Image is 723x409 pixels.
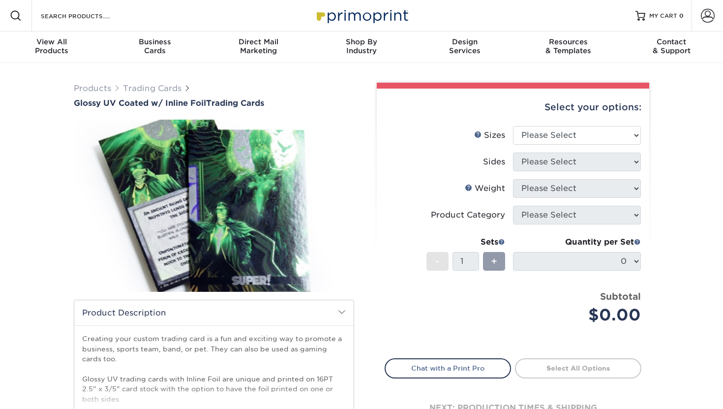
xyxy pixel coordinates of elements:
[516,37,620,46] span: Resources
[649,12,677,20] span: MY CART
[74,84,111,93] a: Products
[310,37,413,55] div: Industry
[620,37,723,46] span: Contact
[679,12,684,19] span: 0
[312,5,411,26] img: Primoprint
[310,37,413,46] span: Shop By
[74,109,354,303] img: Glossy UV Coated w/ Inline Foil 01
[74,98,354,108] a: Glossy UV Coated w/ Inline FoilTrading Cards
[310,31,413,63] a: Shop ByIndustry
[103,37,207,55] div: Cards
[413,31,516,63] a: DesignServices
[620,31,723,63] a: Contact& Support
[474,129,505,141] div: Sizes
[516,37,620,55] div: & Templates
[600,291,641,302] strong: Subtotal
[413,37,516,46] span: Design
[103,31,207,63] a: BusinessCards
[207,31,310,63] a: Direct MailMarketing
[426,236,505,248] div: Sets
[431,209,505,221] div: Product Category
[435,254,440,269] span: -
[103,37,207,46] span: Business
[515,358,641,378] a: Select All Options
[207,37,310,55] div: Marketing
[40,10,136,22] input: SEARCH PRODUCTS.....
[465,183,505,194] div: Weight
[513,236,641,248] div: Quantity per Set
[74,98,206,108] span: Glossy UV Coated w/ Inline Foil
[520,303,641,327] div: $0.00
[385,89,641,126] div: Select your options:
[483,156,505,168] div: Sides
[620,37,723,55] div: & Support
[491,254,497,269] span: +
[74,98,354,108] h1: Trading Cards
[207,37,310,46] span: Direct Mail
[413,37,516,55] div: Services
[385,358,511,378] a: Chat with a Print Pro
[123,84,181,93] a: Trading Cards
[74,300,354,325] h2: Product Description
[516,31,620,63] a: Resources& Templates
